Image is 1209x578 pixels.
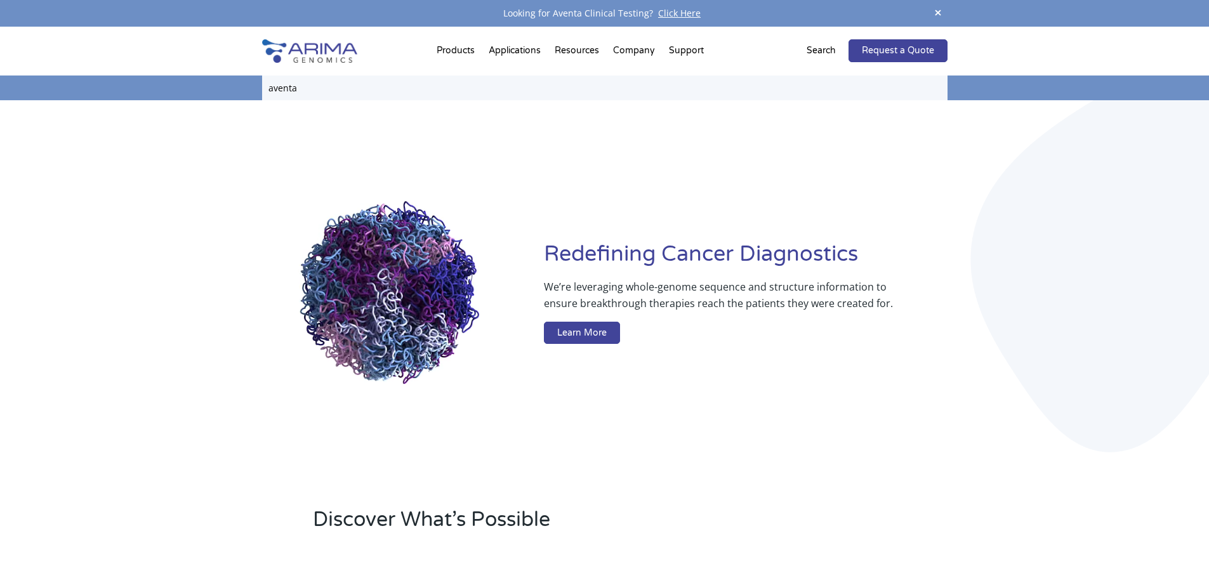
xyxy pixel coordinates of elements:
[262,39,357,63] img: Arima-Genomics-logo
[544,240,947,279] h1: Redefining Cancer Diagnostics
[313,506,767,544] h2: Discover What’s Possible
[544,279,896,322] p: We’re leveraging whole-genome sequence and structure information to ensure breakthrough therapies...
[653,7,706,19] a: Click Here
[849,39,948,62] a: Request a Quote
[262,5,948,22] div: Looking for Aventa Clinical Testing?
[544,322,620,345] a: Learn More
[262,76,948,100] input: Type here...
[807,43,836,59] p: Search
[1146,517,1209,578] iframe: Chat Widget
